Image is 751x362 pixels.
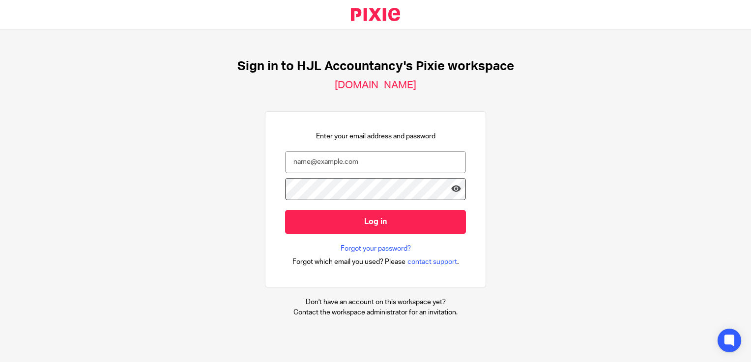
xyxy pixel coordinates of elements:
[237,59,514,74] h1: Sign in to HJL Accountancy's Pixie workspace
[335,79,416,92] h2: [DOMAIN_NAME]
[293,308,458,317] p: Contact the workspace administrator for an invitation.
[341,244,411,254] a: Forgot your password?
[292,256,459,267] div: .
[293,297,458,307] p: Don't have an account on this workspace yet?
[285,210,466,234] input: Log in
[407,257,457,267] span: contact support
[285,151,466,173] input: name@example.com
[292,257,405,267] span: Forgot which email you used? Please
[316,131,435,141] p: Enter your email address and password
